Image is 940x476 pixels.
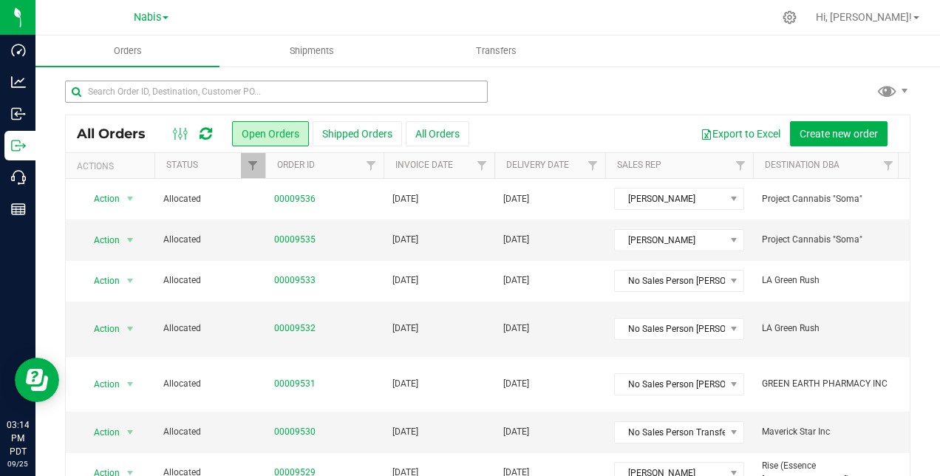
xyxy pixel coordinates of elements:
inline-svg: Analytics [11,75,26,89]
span: No Sales Person [PERSON_NAME] Transfer [615,271,725,291]
span: Action [81,374,120,395]
span: select [121,230,140,251]
button: Create new order [790,121,888,146]
a: Destination DBA [765,160,839,170]
a: Filter [470,153,494,178]
span: select [121,319,140,339]
iframe: Resource center [15,358,59,402]
span: GREEN EARTH PHARMACY INC [762,377,892,391]
a: 00009531 [274,377,316,391]
a: Filter [876,153,901,178]
inline-svg: Reports [11,202,26,217]
span: select [121,374,140,395]
span: Allocated [163,425,256,439]
a: Filter [359,153,384,178]
span: Action [81,271,120,291]
span: [DATE] [503,377,529,391]
span: Action [81,230,120,251]
span: Allocated [163,273,256,288]
span: LA Green Rush [762,273,892,288]
span: select [121,422,140,443]
span: No Sales Person [PERSON_NAME] Transfer [615,374,725,395]
span: Create new order [800,128,878,140]
button: All Orders [406,121,469,146]
span: [DATE] [503,273,529,288]
span: Action [81,319,120,339]
span: [DATE] [503,233,529,247]
span: Orders [94,44,162,58]
a: Order ID [277,160,315,170]
span: select [121,271,140,291]
span: Shipments [270,44,354,58]
span: [DATE] [392,322,418,336]
div: Actions [77,161,149,171]
a: Sales Rep [617,160,661,170]
span: [DATE] [392,233,418,247]
inline-svg: Dashboard [11,43,26,58]
a: Filter [729,153,753,178]
span: Project Cannabis "Soma" [762,233,892,247]
span: Allocated [163,322,256,336]
a: Filter [241,153,265,178]
span: Transfers [456,44,537,58]
span: [DATE] [392,377,418,391]
a: Status [166,160,198,170]
inline-svg: Outbound [11,138,26,153]
a: Invoice Date [395,160,453,170]
a: 00009533 [274,273,316,288]
span: [DATE] [503,192,529,206]
span: [DATE] [392,273,418,288]
p: 09/25 [7,458,29,469]
span: Hi, [PERSON_NAME]! [816,11,912,23]
span: Action [81,188,120,209]
span: [DATE] [392,425,418,439]
inline-svg: Inbound [11,106,26,121]
a: Delivery Date [506,160,569,170]
span: No Sales Person [PERSON_NAME] Transfer [615,319,725,339]
span: Nabis [134,11,161,24]
div: Manage settings [780,10,799,24]
span: No Sales Person Transfer [615,422,725,443]
span: Action [81,422,120,443]
a: 00009535 [274,233,316,247]
span: All Orders [77,126,160,142]
button: Export to Excel [691,121,790,146]
span: Allocated [163,233,256,247]
span: Project Cannabis "Soma" [762,192,892,206]
span: [DATE] [503,425,529,439]
a: 00009536 [274,192,316,206]
span: Maverick Star Inc [762,425,892,439]
span: Allocated [163,192,256,206]
inline-svg: Call Center [11,170,26,185]
span: select [121,188,140,209]
a: Orders [35,35,219,67]
button: Shipped Orders [313,121,402,146]
span: [PERSON_NAME] [615,230,725,251]
span: [DATE] [392,192,418,206]
span: [PERSON_NAME] [615,188,725,209]
a: 00009532 [274,322,316,336]
a: 00009530 [274,425,316,439]
a: Transfers [404,35,588,67]
a: Shipments [219,35,403,67]
a: Filter [581,153,605,178]
span: Allocated [163,377,256,391]
input: Search Order ID, Destination, Customer PO... [65,81,488,103]
span: LA Green Rush [762,322,892,336]
p: 03:14 PM PDT [7,418,29,458]
button: Open Orders [232,121,309,146]
span: [DATE] [503,322,529,336]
